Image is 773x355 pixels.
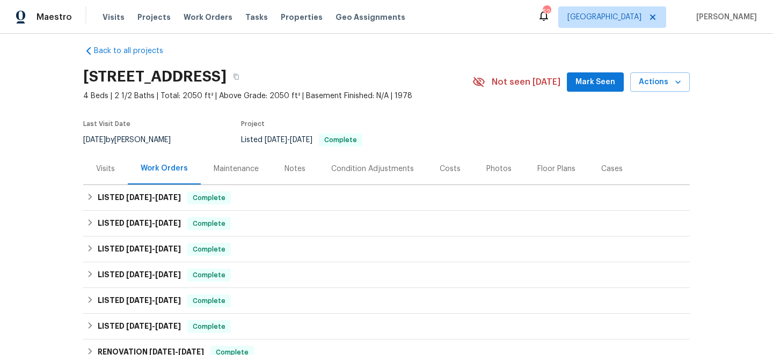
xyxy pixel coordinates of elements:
[126,219,181,227] span: -
[155,322,181,330] span: [DATE]
[126,194,152,201] span: [DATE]
[214,164,259,174] div: Maintenance
[265,136,287,144] span: [DATE]
[486,164,512,174] div: Photos
[567,12,641,23] span: [GEOGRAPHIC_DATA]
[83,236,690,262] div: LISTED [DATE]-[DATE]Complete
[98,320,181,333] h6: LISTED
[126,322,181,330] span: -
[227,67,246,86] button: Copy Address
[126,297,181,304] span: -
[98,294,181,307] h6: LISTED
[83,121,130,127] span: Last Visit Date
[126,219,152,227] span: [DATE]
[290,136,312,144] span: [DATE]
[83,91,472,101] span: 4 Beds | 2 1/2 Baths | Total: 2050 ft² | Above Grade: 2050 ft² | Basement Finished: N/A | 1978
[96,164,115,174] div: Visits
[285,164,305,174] div: Notes
[83,288,690,314] div: LISTED [DATE]-[DATE]Complete
[98,217,181,230] h6: LISTED
[184,12,232,23] span: Work Orders
[537,164,575,174] div: Floor Plans
[137,12,171,23] span: Projects
[265,136,312,144] span: -
[155,297,181,304] span: [DATE]
[98,243,181,256] h6: LISTED
[83,262,690,288] div: LISTED [DATE]-[DATE]Complete
[126,271,181,278] span: -
[188,295,230,306] span: Complete
[188,218,230,229] span: Complete
[83,46,186,56] a: Back to all projects
[126,271,152,278] span: [DATE]
[155,194,181,201] span: [DATE]
[336,12,405,23] span: Geo Assignments
[155,271,181,278] span: [DATE]
[155,245,181,253] span: [DATE]
[692,12,757,23] span: [PERSON_NAME]
[126,245,152,253] span: [DATE]
[241,121,265,127] span: Project
[83,314,690,339] div: LISTED [DATE]-[DATE]Complete
[639,76,681,89] span: Actions
[103,12,125,23] span: Visits
[245,13,268,21] span: Tasks
[188,321,230,332] span: Complete
[188,244,230,255] span: Complete
[83,71,227,82] h2: [STREET_ADDRESS]
[543,6,550,17] div: 52
[83,211,690,236] div: LISTED [DATE]-[DATE]Complete
[83,134,184,146] div: by [PERSON_NAME]
[281,12,323,23] span: Properties
[241,136,362,144] span: Listed
[126,245,181,253] span: -
[126,322,152,330] span: [DATE]
[492,77,560,87] span: Not seen [DATE]
[126,194,181,201] span: -
[98,269,181,282] h6: LISTED
[83,136,106,144] span: [DATE]
[37,12,72,23] span: Maestro
[155,219,181,227] span: [DATE]
[83,185,690,211] div: LISTED [DATE]-[DATE]Complete
[126,297,152,304] span: [DATE]
[575,76,615,89] span: Mark Seen
[98,191,181,204] h6: LISTED
[188,193,230,203] span: Complete
[630,72,690,92] button: Actions
[567,72,624,92] button: Mark Seen
[320,137,361,143] span: Complete
[331,164,414,174] div: Condition Adjustments
[601,164,623,174] div: Cases
[440,164,461,174] div: Costs
[141,163,188,174] div: Work Orders
[188,270,230,280] span: Complete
